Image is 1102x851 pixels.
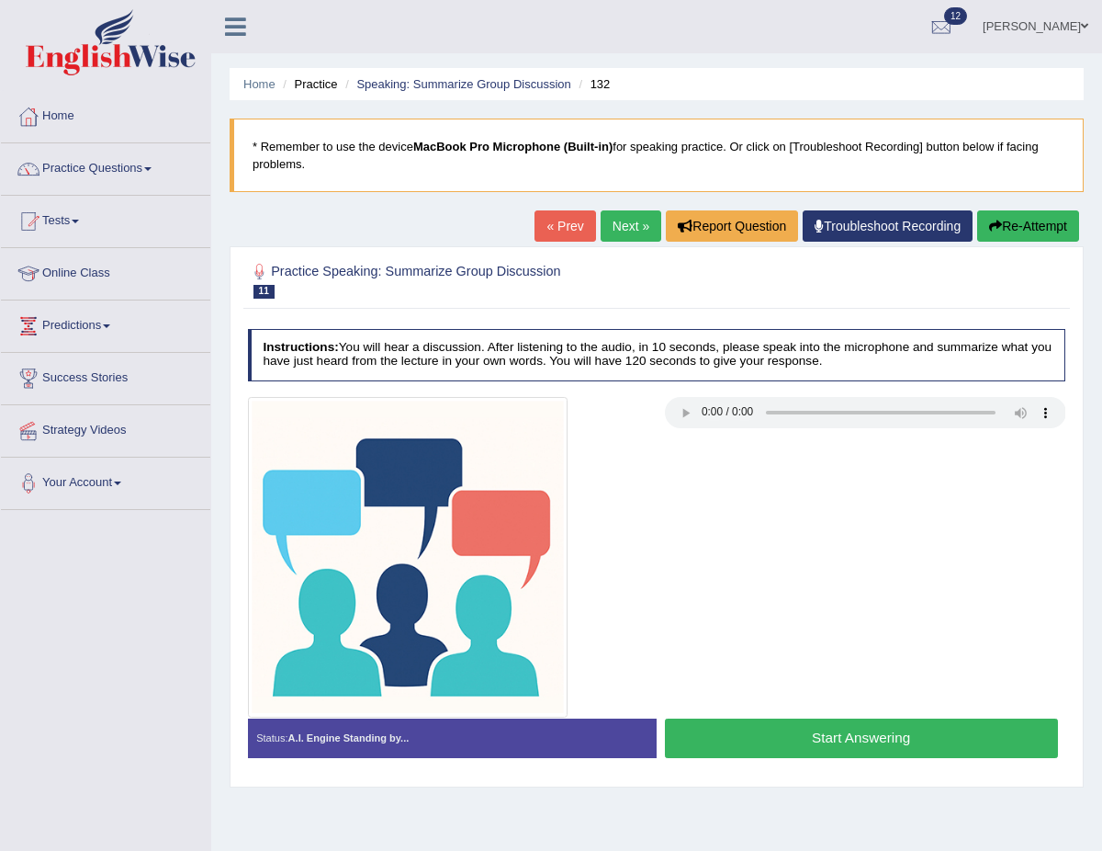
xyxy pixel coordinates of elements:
a: Tests [1,196,210,242]
li: Practice [278,75,337,93]
span: 12 [944,7,967,25]
a: Troubleshoot Recording [803,210,973,242]
b: Instructions: [263,340,338,354]
li: 132 [574,75,610,93]
h2: Practice Speaking: Summarize Group Discussion [248,260,755,299]
a: Home [1,91,210,137]
b: MacBook Pro Microphone (Built-in) [413,140,613,153]
a: Your Account [1,458,210,504]
div: Status: [248,719,657,759]
a: Online Class [1,248,210,294]
button: Start Answering [665,719,1058,758]
a: Success Stories [1,353,210,399]
a: Practice Questions [1,143,210,189]
button: Re-Attempt [977,210,1079,242]
h4: You will hear a discussion. After listening to the audio, in 10 seconds, please speak into the mi... [248,329,1066,381]
blockquote: * Remember to use the device for speaking practice. Or click on [Troubleshoot Recording] button b... [230,119,1084,192]
strong: A.I. Engine Standing by... [288,732,410,743]
button: Report Question [666,210,798,242]
a: Speaking: Summarize Group Discussion [356,77,570,91]
a: Home [243,77,275,91]
a: Next » [601,210,661,242]
a: Predictions [1,301,210,346]
a: Strategy Videos [1,405,210,451]
span: 11 [253,285,275,299]
a: « Prev [534,210,595,242]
